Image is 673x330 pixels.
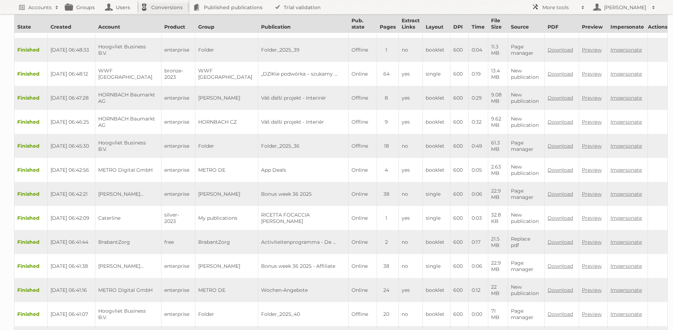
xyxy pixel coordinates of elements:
[423,182,450,206] td: single
[377,278,399,302] td: 24
[488,254,508,278] td: 22.9 MB
[258,86,349,110] td: Váš ďalší projekt - Interirér
[161,158,195,182] td: enterprise
[542,4,578,11] h2: More tools
[450,158,469,182] td: 600
[582,47,602,53] a: Preview
[377,182,399,206] td: 38
[488,14,508,33] th: File Size
[95,302,161,326] td: Hoogvliet Business B.V.
[469,158,488,182] td: 0:05
[161,182,195,206] td: enterprise
[508,38,545,62] td: Page manager
[548,191,573,197] a: Download
[423,86,450,110] td: booklet
[195,278,258,302] td: METRO DE
[14,110,48,134] td: Finished
[377,38,399,62] td: 1
[610,191,642,197] a: Impersonate
[161,302,195,326] td: enterprise
[469,206,488,230] td: 0:03
[48,14,95,33] th: Created
[95,110,161,134] td: HORNBACH Baumarkt AG
[51,47,89,53] span: [DATE] 06:48:33
[488,158,508,182] td: 2.63 MB
[161,134,195,158] td: enterprise
[508,230,545,254] td: Replace pdf
[14,182,48,206] td: Finished
[450,134,469,158] td: 600
[450,86,469,110] td: 600
[548,71,573,77] a: Download
[95,14,161,33] th: Account
[258,230,349,254] td: Activiteitenprogramma - De ...
[508,302,545,326] td: Page manager
[258,110,349,134] td: Váš další projekt - Interiér
[508,62,545,86] td: New publication
[195,230,258,254] td: BrabantZorg
[195,134,258,158] td: Folder
[548,167,573,173] a: Download
[399,278,423,302] td: yes
[258,206,349,230] td: RICETTA FOCACCIA [PERSON_NAME]
[399,14,423,33] th: Extract Links
[399,254,423,278] td: no
[51,239,88,245] span: [DATE] 06:41:44
[95,230,161,254] td: BrabantZorg
[469,86,488,110] td: 0:29
[450,110,469,134] td: 600
[508,110,545,134] td: New publication
[195,158,258,182] td: METRO DE
[488,134,508,158] td: 61.3 MB
[51,119,89,125] span: [DATE] 06:46:25
[488,62,508,86] td: 13.4 MB
[95,206,161,230] td: Caterline
[377,62,399,86] td: 64
[548,287,573,293] a: Download
[14,302,48,326] td: Finished
[469,110,488,134] td: 0:32
[508,206,545,230] td: New publication
[51,143,89,149] span: [DATE] 06:45:30
[488,86,508,110] td: 9.08 MB
[469,254,488,278] td: 0:06
[258,158,349,182] td: App Deals
[548,47,573,53] a: Download
[349,86,377,110] td: Offline
[195,182,258,206] td: [PERSON_NAME]
[195,302,258,326] td: Folder
[161,230,195,254] td: free
[195,38,258,62] td: Folder
[423,134,450,158] td: booklet
[258,182,349,206] td: Bonus week 36 2025
[14,62,48,86] td: Finished
[423,230,450,254] td: booklet
[488,182,508,206] td: 22.9 MB
[377,230,399,254] td: 2
[469,182,488,206] td: 0:06
[582,119,602,125] a: Preview
[349,182,377,206] td: Online
[610,71,642,77] a: Impersonate
[469,62,488,86] td: 0:19
[377,254,399,278] td: 38
[582,71,602,77] a: Preview
[582,167,602,173] a: Preview
[450,38,469,62] td: 600
[95,158,161,182] td: METRO Digital GmbH
[450,182,469,206] td: 600
[610,287,642,293] a: Impersonate
[51,215,89,221] span: [DATE] 06:42:09
[423,62,450,86] td: single
[423,14,450,33] th: Layout
[548,95,573,101] a: Download
[508,278,545,302] td: New publication
[602,4,648,11] h2: [PERSON_NAME]
[610,95,642,101] a: Impersonate
[469,134,488,158] td: 0:49
[349,158,377,182] td: Online
[95,254,161,278] td: [PERSON_NAME]...
[377,86,399,110] td: 8
[399,302,423,326] td: no
[14,278,48,302] td: Finished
